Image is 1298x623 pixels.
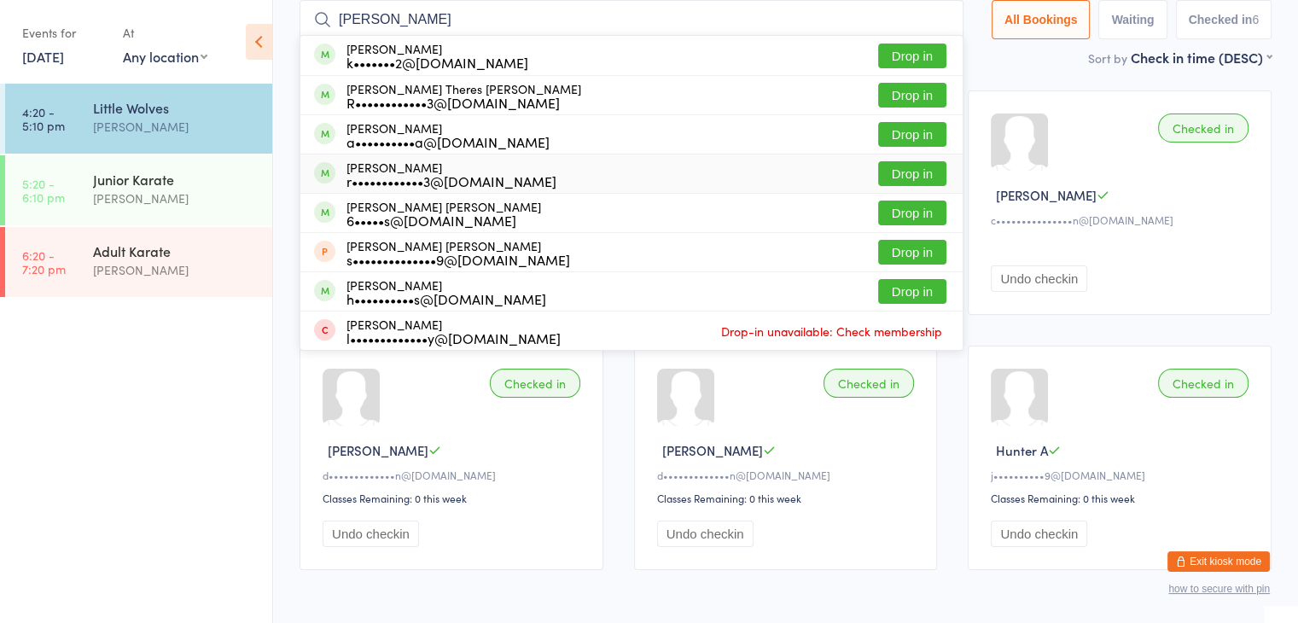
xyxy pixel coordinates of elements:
div: Checked in [490,369,580,398]
span: [PERSON_NAME] [328,441,428,459]
button: Drop in [878,122,946,147]
a: 6:20 -7:20 pmAdult Karate[PERSON_NAME] [5,227,272,297]
span: [PERSON_NAME] [662,441,763,459]
div: [PERSON_NAME] [346,160,556,188]
div: 6 [1252,13,1259,26]
div: j••••••••••9@[DOMAIN_NAME] [991,468,1254,482]
div: Events for [22,19,106,47]
button: Drop in [878,279,946,304]
button: Undo checkin [991,265,1087,292]
div: k•••••••2@[DOMAIN_NAME] [346,55,528,69]
div: h••••••••••s@[DOMAIN_NAME] [346,292,546,306]
button: Undo checkin [323,521,419,547]
div: c•••••••••••••••n@[DOMAIN_NAME] [991,213,1254,227]
div: d•••••••••••••n@[DOMAIN_NAME] [657,468,920,482]
div: [PERSON_NAME] [PERSON_NAME] [346,239,570,266]
div: At [123,19,207,47]
div: [PERSON_NAME] [PERSON_NAME] [346,200,541,227]
div: a••••••••••a@[DOMAIN_NAME] [346,135,550,148]
div: Classes Remaining: 0 this week [991,491,1254,505]
span: [PERSON_NAME] [996,186,1097,204]
div: Junior Karate [93,170,258,189]
div: Checked in [1158,369,1249,398]
label: Sort by [1088,49,1127,67]
button: Drop in [878,161,946,186]
time: 4:20 - 5:10 pm [22,105,65,132]
div: r••••••••••••3@[DOMAIN_NAME] [346,174,556,188]
a: [DATE] [22,47,64,66]
button: Drop in [878,201,946,225]
time: 5:20 - 6:10 pm [22,177,65,204]
div: Adult Karate [93,242,258,260]
div: s••••••••••••••9@[DOMAIN_NAME] [346,253,570,266]
div: [PERSON_NAME] [346,42,528,69]
div: [PERSON_NAME] [346,121,550,148]
a: 5:20 -6:10 pmJunior Karate[PERSON_NAME] [5,155,272,225]
button: Drop in [878,83,946,108]
time: 6:20 - 7:20 pm [22,248,66,276]
button: Drop in [878,240,946,265]
div: [PERSON_NAME] [93,117,258,137]
div: Little Wolves [93,98,258,117]
div: d•••••••••••••n@[DOMAIN_NAME] [323,468,585,482]
div: [PERSON_NAME] Theres [PERSON_NAME] [346,82,581,109]
div: Checked in [824,369,914,398]
div: Classes Remaining: 0 this week [323,491,585,505]
a: 4:20 -5:10 pmLittle Wolves[PERSON_NAME] [5,84,272,154]
div: [PERSON_NAME] [93,189,258,208]
div: R••••••••••••3@[DOMAIN_NAME] [346,96,581,109]
button: Undo checkin [657,521,754,547]
button: Undo checkin [991,521,1087,547]
div: [PERSON_NAME] [346,317,561,345]
div: 6•••••s@[DOMAIN_NAME] [346,213,541,227]
span: Drop-in unavailable: Check membership [717,318,946,344]
div: l•••••••••••••y@[DOMAIN_NAME] [346,331,561,345]
button: Drop in [878,44,946,68]
div: Classes Remaining: 0 this week [657,491,920,505]
div: [PERSON_NAME] [93,260,258,280]
button: how to secure with pin [1168,583,1270,595]
button: Exit kiosk mode [1167,551,1270,572]
div: Any location [123,47,207,66]
div: Checked in [1158,114,1249,143]
div: [PERSON_NAME] [346,278,546,306]
div: Check in time (DESC) [1131,48,1272,67]
span: Hunter A [996,441,1048,459]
